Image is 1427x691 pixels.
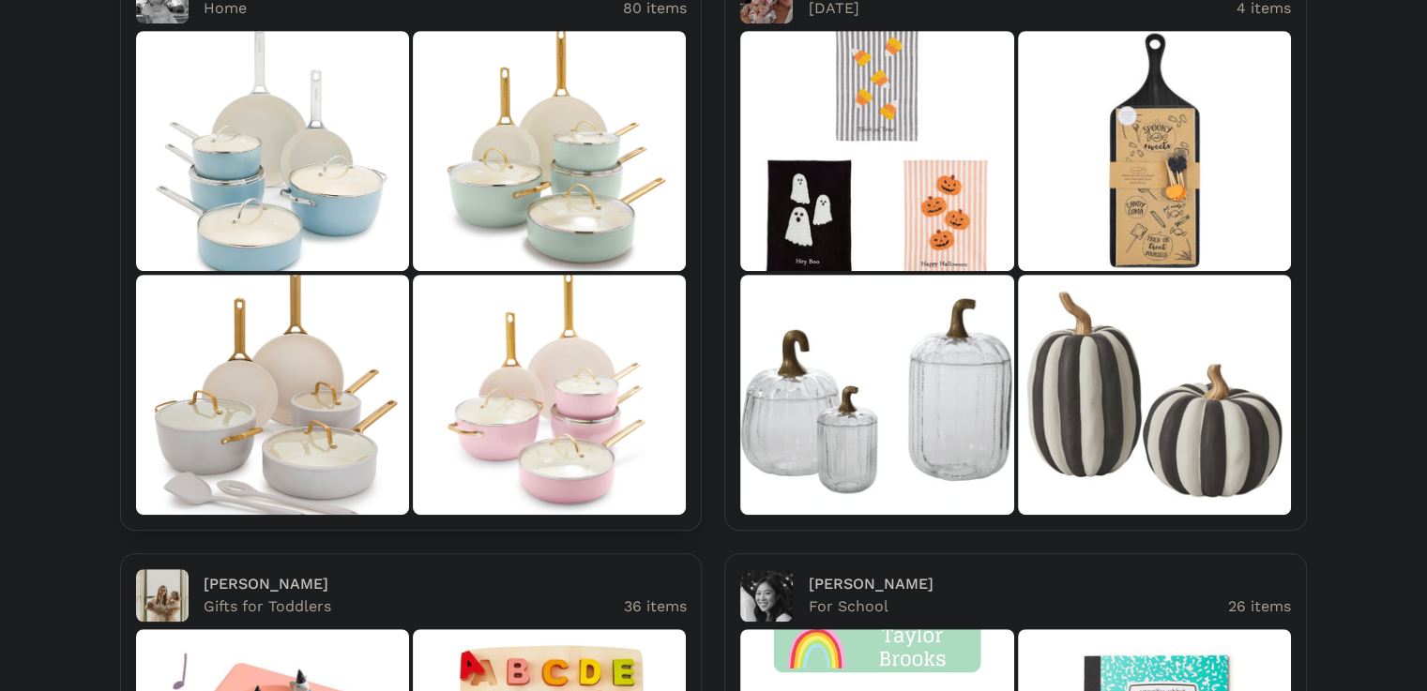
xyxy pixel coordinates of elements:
[136,569,189,622] img: <span class="translation_missing" title="translation missing: en.advocates.discover.show.profile_...
[413,31,686,271] img: GP_RESERVE_Mint_10pc_Outline1-1200x1200-bd93c0f.jpg
[740,275,1013,515] img: Shop-Sweet-Lulu-Glass-Pumpkin-Jar-3-Size-Options_300x.png.jpg
[808,595,1290,618] a: For School 26 items
[204,595,686,618] a: Gifts for Toddlers 36 items
[413,275,686,515] img: GP_PAD_RES_Blush_10pc_Set_Outline1-1200x1200-bd93c0f.jpg
[623,595,686,618] p: 36 items
[740,31,1013,271] img: Shop-Sweet-Lulu-Beaded-Icon-Halloween-Towels_300x.png.jpg
[136,31,409,271] img: NC_CC007844-001_1-1200x1200-bd93c0f.jpg
[1228,595,1291,618] p: 26 items
[204,595,331,618] p: Gifts for Toddlers
[1018,31,1291,271] img: Shop-Sweet-Lulu-Halloween-Candy-Board-Set_300x.png.jpg
[136,275,409,515] img: NCCC009670-001-1-2400x2400-19dac1b.jpg
[204,575,328,593] a: [PERSON_NAME]
[740,569,793,622] img: <span class="translation_missing" title="translation missing: en.advocates.discover.show.profile_...
[1018,275,1291,515] img: Shop-Sweet-Lulu-Otho-Pumpkin_300x.png.jpg
[808,595,888,618] p: For School
[808,575,933,593] a: [PERSON_NAME]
